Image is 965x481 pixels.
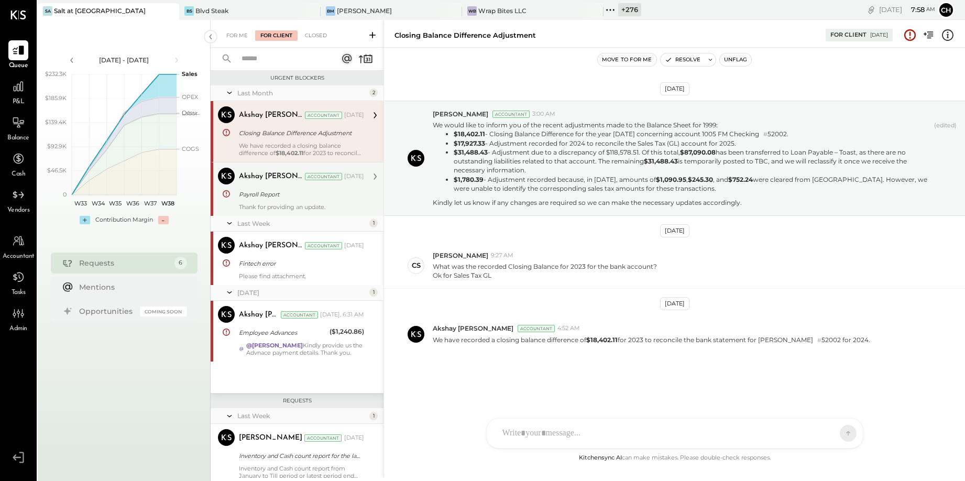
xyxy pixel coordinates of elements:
div: Wrap Bites LLC [478,6,527,15]
strong: $31,488.43 [644,157,678,165]
text: OPEX [182,93,199,101]
div: CS [412,260,421,270]
strong: $752.24 [728,176,753,183]
div: Akshay [PERSON_NAME] [239,171,303,182]
text: $46.5K [47,167,67,174]
div: For Client [255,30,298,41]
div: + [80,216,90,224]
a: Accountant [1,231,36,261]
strong: @[PERSON_NAME] [246,342,303,349]
div: [DATE] - [DATE] [80,56,169,64]
div: Opportunities [79,306,135,316]
strong: $31,488.43 [454,148,488,156]
div: Accountant [304,434,342,442]
div: 1 [369,412,378,420]
div: Closing Balance Difference Adjustment [394,30,536,40]
div: Kindly provide us the Advnace payment details. Thank you. [246,342,364,356]
div: - [158,216,169,224]
div: [DATE] [660,224,689,237]
text: Labor [182,110,198,117]
text: COGS [182,145,199,152]
div: Last Week [237,411,367,420]
div: [DATE] [344,434,364,442]
div: Accountant [492,111,530,118]
span: Akshay [PERSON_NAME] [433,324,513,333]
div: We have recorded a closing balance difference of for 2023 to reconcile the bank statement for [PE... [239,142,364,157]
span: Balance [7,134,29,143]
a: Tasks [1,267,36,298]
div: [DATE] [660,297,689,310]
span: Vendors [7,206,30,215]
div: [DATE] [344,172,364,181]
div: 1 [369,288,378,297]
div: Blvd Steak [195,6,228,15]
span: [PERSON_NAME] [433,110,488,118]
p: We would like to inform you of the recent adjustments made to the Balance Sheet for 1999: [433,121,930,129]
div: Urgent Blockers [216,74,378,82]
div: Fintech error [239,258,361,269]
div: BS [184,6,194,16]
text: Sales [182,70,198,78]
button: Move to for me [598,53,656,66]
div: [DATE] [879,5,935,15]
div: Please find attachment. [239,272,364,280]
span: [PERSON_NAME] [433,251,488,260]
div: Sa [43,6,52,16]
span: Tasks [12,288,26,298]
div: Akshay [PERSON_NAME] [239,110,303,121]
strong: $1,780.39 [454,176,484,183]
div: For Me [221,30,253,41]
div: Closed [300,30,332,41]
div: Kindly let us know if any changes are required so we can make the necessary updates accordingly. [433,198,930,207]
text: $232.3K [45,70,67,78]
button: Ch [938,2,955,18]
span: 9:27 AM [491,252,513,260]
text: W38 [161,200,174,207]
span: (edited) [934,122,957,207]
a: Cash [1,149,36,179]
div: Employee Advances [239,327,326,338]
a: P&L [1,76,36,107]
div: [DATE] [344,242,364,250]
div: Inventory and Cash count report for the latest period end [239,451,361,461]
div: Mentions [79,282,182,292]
div: Accountant [305,112,342,119]
div: [DATE], 6:31 AM [320,311,364,319]
div: Thank for providing an update. [239,203,364,211]
span: Queue [9,61,28,71]
div: Requests [216,397,378,405]
text: W37 [144,200,157,207]
span: Admin [9,324,27,334]
div: [PERSON_NAME] [239,433,302,443]
div: + 276 [618,3,641,16]
text: W34 [91,200,105,207]
li: - Adjustment due to a discrepancy of $118,578.51. Of this total, has been transferred to Loan Pay... [454,148,930,174]
strong: $18,402.11 [276,149,303,157]
div: Last Month [237,89,367,97]
div: BM [326,6,335,16]
a: Balance [1,113,36,143]
strong: $17,927.33 [454,139,485,147]
div: [DATE] [870,31,888,39]
div: Akshay [PERSON_NAME] [239,240,303,251]
li: - Closing Balance Difference for the year [DATE] concerning account 1005 FM Checking 52002. [454,129,930,139]
p: We have recorded a closing balance difference of for 2023 to reconcile the bank statement for [PE... [433,335,870,345]
div: Last Week [237,219,367,228]
text: $92.9K [47,143,67,150]
text: 0 [63,191,67,198]
text: W35 [109,200,122,207]
div: Accountant [518,325,555,332]
div: [PERSON_NAME] [337,6,392,15]
div: Accountant [281,311,318,319]
div: ($1,240.86) [330,326,364,337]
strong: $245.30 [688,176,713,183]
li: - Adjustment recorded for 2024 to reconcile the Sales Tax (GL) account for 2025. [454,139,930,148]
strong: $18,402.11 [586,336,618,344]
div: WB [467,6,477,16]
text: $185.9K [45,94,67,102]
span: # [763,130,767,138]
span: P&L [13,97,25,107]
strong: $87,090.08 [680,148,716,156]
span: # [817,336,821,344]
div: Requests [79,258,169,268]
